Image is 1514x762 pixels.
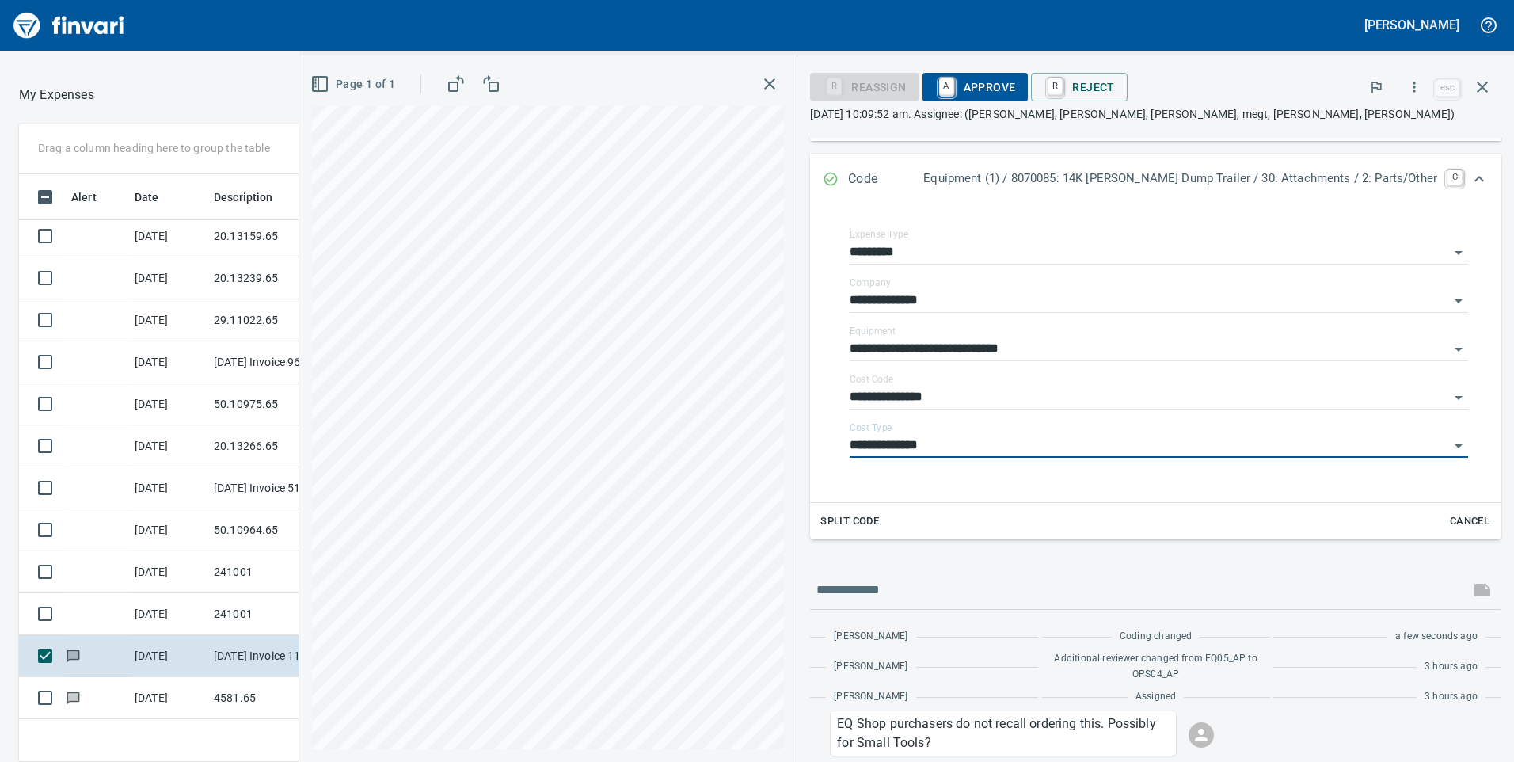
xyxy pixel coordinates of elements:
button: Open [1447,290,1470,312]
td: [DATE] [128,677,207,719]
td: [DATE] [128,299,207,341]
span: This records your message into the invoice and notifies anyone mentioned [1463,571,1501,609]
p: My Expenses [19,86,94,105]
span: Close invoice [1432,68,1501,106]
a: C [1447,170,1463,185]
td: [DATE] [128,467,207,509]
td: [DATE] [128,215,207,257]
p: Drag a column heading here to group the table [38,140,270,156]
p: EQ Shop purchasers do not recall ordering this. Possibly for Small Tools? [837,714,1170,752]
span: Has messages [65,650,82,661]
td: 20.13266.65 [207,425,350,467]
a: A [939,78,954,95]
label: Expense Type [850,230,908,239]
div: Expand [810,206,1501,540]
span: [PERSON_NAME] [834,659,907,675]
span: Date [135,188,159,207]
span: Description [214,188,273,207]
span: Date [135,188,180,207]
td: [DATE] [128,257,207,299]
td: 241001 [207,593,350,635]
td: 29.11022.65 [207,299,350,341]
td: [DATE] [128,425,207,467]
p: [DATE] 10:09:52 am. Assignee: ([PERSON_NAME], [PERSON_NAME], [PERSON_NAME], megt, [PERSON_NAME], ... [810,106,1501,122]
td: [DATE] Invoice 514007-02 from A-1 Industrial Supply, LLC (1-29744) [207,467,350,509]
button: RReject [1031,73,1127,101]
nav: breadcrumb [19,86,94,105]
button: Open [1447,338,1470,360]
label: Cost Code [850,375,893,384]
span: Assigned [1135,689,1176,705]
button: Open [1447,242,1470,264]
td: [DATE] [128,509,207,551]
span: Additional reviewer changed from EQ05_AP to OPS04_AP [1050,651,1262,683]
h5: [PERSON_NAME] [1364,17,1459,33]
td: [DATE] [128,593,207,635]
span: Coding changed [1120,629,1192,645]
td: 20.13159.65 [207,215,350,257]
span: Description [214,188,294,207]
span: Page 1 of 1 [314,74,395,94]
label: Company [850,278,891,288]
span: [PERSON_NAME] [834,629,907,645]
button: Open [1447,435,1470,457]
td: [DATE] Invoice 112979 from NAPA AUTO PARTS (1-10687) [207,635,350,677]
span: 3 hours ago [1425,689,1478,705]
p: Equipment (1) / 8070085: 14K [PERSON_NAME] Dump Trailer / 30: Attachments / 2: Parts/Other [923,170,1437,188]
span: Reject [1044,74,1114,101]
label: Equipment [850,326,896,336]
span: Alert [71,188,117,207]
td: 50.10964.65 [207,509,350,551]
span: [PERSON_NAME] [834,689,907,705]
button: Cancel [1444,509,1495,534]
td: [DATE] [128,551,207,593]
span: Alert [71,188,97,207]
td: 4581.65 [207,677,350,719]
span: Split Code [820,512,879,531]
button: Open [1447,387,1470,409]
span: 3 hours ago [1425,659,1478,675]
td: [DATE] [128,635,207,677]
p: Code [848,170,923,190]
div: Reassign [810,79,919,93]
td: [DATE] [128,383,207,425]
td: [DATE] [128,341,207,383]
td: 20.13239.65 [207,257,350,299]
span: Cancel [1448,512,1491,531]
a: esc [1436,79,1459,97]
button: Page 1 of 1 [307,70,401,99]
span: a few seconds ago [1395,629,1478,645]
span: Approve [935,74,1016,101]
button: More [1397,70,1432,105]
td: 241001 [207,551,350,593]
label: Cost Type [850,423,892,432]
button: AApprove [922,73,1029,101]
button: Split Code [816,509,883,534]
a: R [1048,78,1063,95]
button: [PERSON_NAME] [1360,13,1463,37]
td: [DATE] Invoice 9653464967 from Grainger (1-22650) [207,341,350,383]
td: 50.10975.65 [207,383,350,425]
span: Has messages [65,692,82,703]
div: Expand [810,154,1501,206]
img: Finvari [10,6,128,44]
